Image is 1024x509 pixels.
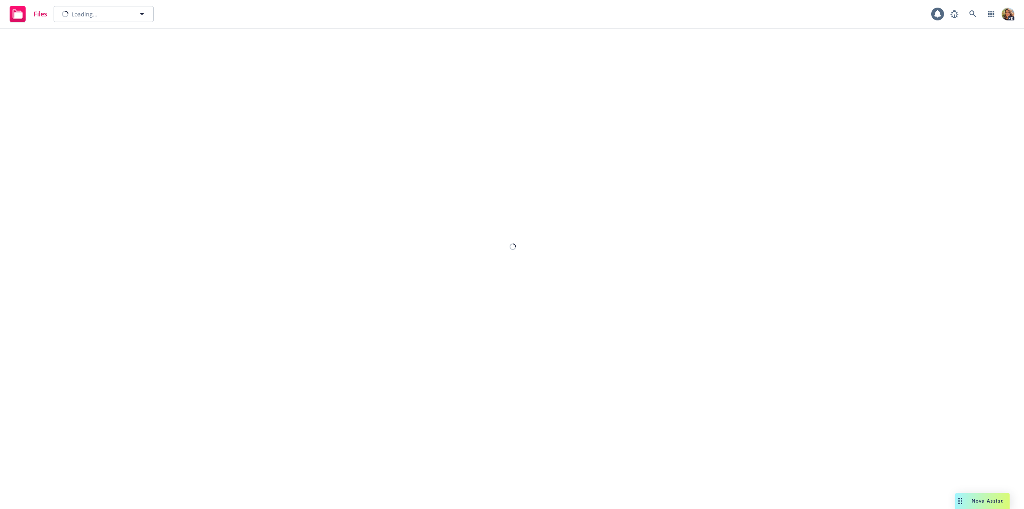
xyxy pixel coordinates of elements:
[955,493,1010,509] button: Nova Assist
[54,6,154,22] button: Loading...
[965,6,981,22] a: Search
[6,3,50,25] a: Files
[955,493,965,509] div: Drag to move
[983,6,999,22] a: Switch app
[34,11,47,17] span: Files
[946,6,962,22] a: Report a Bug
[1002,8,1014,20] img: photo
[72,10,98,18] span: Loading...
[972,497,1003,504] span: Nova Assist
